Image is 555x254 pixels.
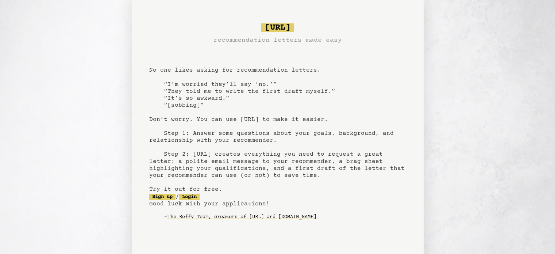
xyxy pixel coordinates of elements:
pre: No one likes asking for recommendation letters. “I’m worried they’ll say ‘no.’” “They told me to ... [149,20,406,235]
div: - [164,213,406,221]
a: The Reffy Team, creators of [URL] and [DOMAIN_NAME] [167,211,316,223]
h3: recommendation letters made easy [213,35,342,45]
span: [URL] [261,23,294,32]
a: Sign up [149,194,176,200]
a: Login [179,194,200,200]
